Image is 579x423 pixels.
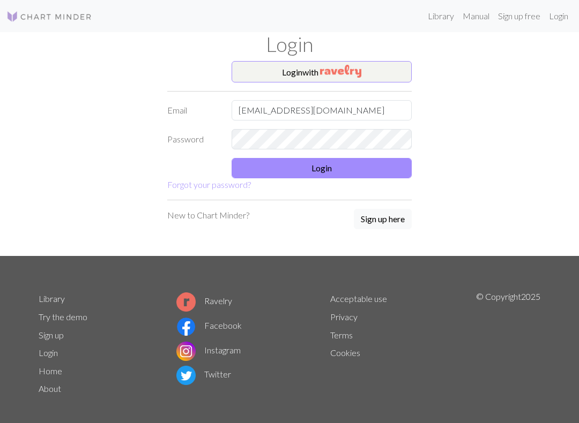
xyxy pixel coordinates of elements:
a: Library [39,293,65,304]
p: New to Chart Minder? [167,209,249,222]
a: Ravelry [176,296,232,306]
a: Library [424,5,458,27]
img: Logo [6,10,92,23]
button: Login [232,158,412,178]
a: Cookies [330,348,360,358]
a: Instagram [176,345,241,355]
button: Loginwith [232,61,412,82]
a: Try the demo [39,312,87,322]
a: Forgot your password? [167,179,251,190]
img: Ravelry [320,65,361,78]
img: Ravelry logo [176,292,196,312]
a: Sign up free [494,5,545,27]
label: Email [161,100,225,120]
a: Sign up [39,330,64,340]
a: Twitter [176,369,231,379]
a: Home [39,366,62,376]
p: © Copyright 2025 [476,290,540,398]
a: Login [39,348,58,358]
a: Privacy [330,312,358,322]
a: Terms [330,330,353,340]
label: Password [161,129,225,149]
img: Instagram logo [176,342,196,361]
a: Login [545,5,573,27]
a: Acceptable use [330,293,387,304]
button: Sign up here [354,209,412,229]
a: Facebook [176,320,242,330]
a: Sign up here [354,209,412,230]
img: Facebook logo [176,317,196,336]
h1: Login [32,32,547,57]
a: About [39,383,61,394]
img: Twitter logo [176,366,196,385]
a: Manual [458,5,494,27]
